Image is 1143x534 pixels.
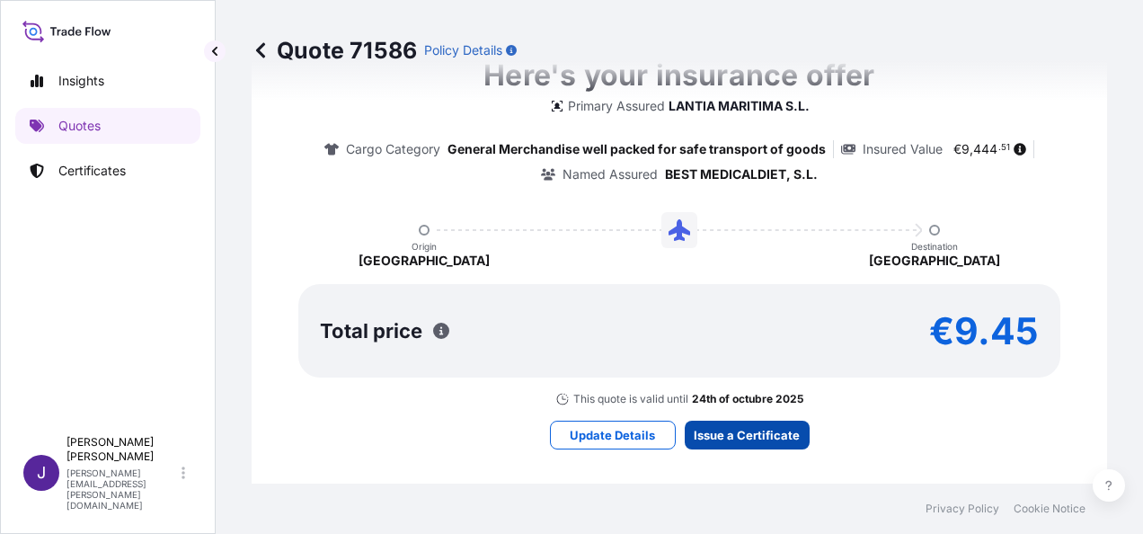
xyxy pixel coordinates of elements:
span: € [953,143,961,156]
p: [GEOGRAPHIC_DATA] [359,252,490,270]
a: Privacy Policy [926,502,999,516]
p: Named Assured [563,165,658,183]
span: 9 [961,143,970,156]
button: Update Details [550,421,676,449]
p: Update Details [570,426,655,444]
span: 51 [1001,145,1010,151]
p: Insights [58,72,104,90]
p: This quote is valid until [573,392,688,406]
p: LANTIA MARITIMA S.L. [669,97,810,115]
a: Insights [15,63,200,99]
p: 24th of octubre 2025 [692,392,803,406]
p: [PERSON_NAME] [PERSON_NAME] [66,435,178,464]
span: . [998,145,1001,151]
p: Certificates [58,162,126,180]
p: BEST MEDICALDIET, S.L. [665,165,818,183]
span: , [970,143,973,156]
p: [PERSON_NAME][EMAIL_ADDRESS][PERSON_NAME][DOMAIN_NAME] [66,467,178,511]
p: Quote 71586 [252,36,417,65]
a: Certificates [15,153,200,189]
p: General Merchandise well packed for safe transport of goods [447,140,826,158]
button: Issue a Certificate [685,421,810,449]
a: Quotes [15,108,200,144]
p: Policy Details [424,41,502,59]
p: Cargo Category [346,140,440,158]
p: Total price [320,322,422,340]
p: Destination [911,241,958,252]
a: Cookie Notice [1014,502,1085,516]
span: 444 [973,143,997,156]
p: €9.45 [929,316,1039,345]
p: Quotes [58,117,101,135]
p: Issue a Certificate [694,426,800,444]
p: Origin [412,241,437,252]
span: J [37,464,46,482]
p: [GEOGRAPHIC_DATA] [869,252,1000,270]
p: Primary Assured [568,97,665,115]
p: Insured Value [863,140,943,158]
